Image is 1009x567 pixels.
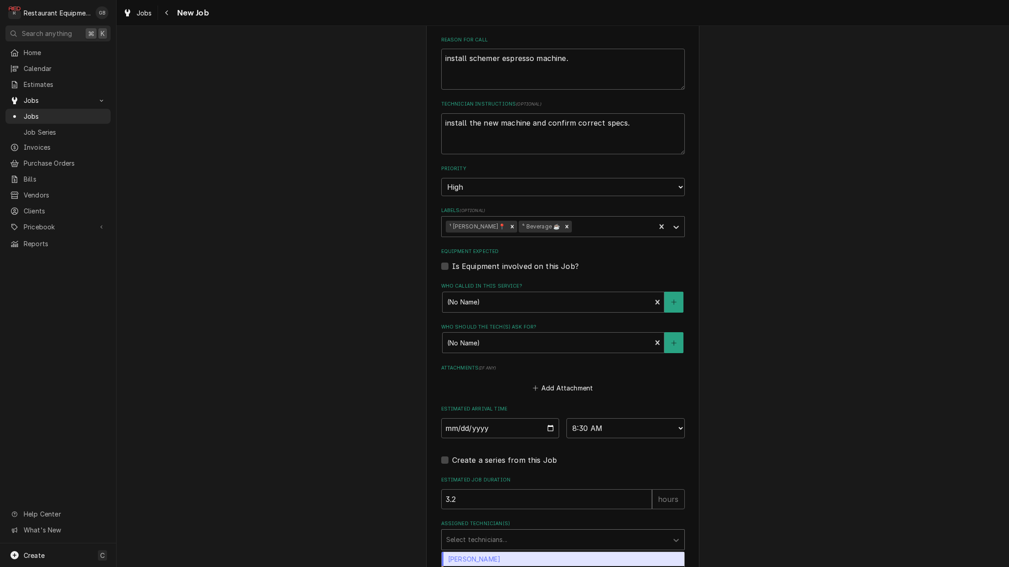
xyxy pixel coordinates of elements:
label: Estimated Arrival Time [441,405,685,413]
div: Restaurant Equipment Diagnostics [24,8,91,18]
a: Home [5,45,111,60]
div: Who called in this service? [441,283,685,312]
div: Assigned Technician(s) [441,520,685,550]
a: Job Series [5,125,111,140]
span: Jobs [137,8,152,18]
label: Attachments [441,364,685,372]
div: hours [652,489,685,509]
label: Reason For Call [441,36,685,44]
span: Invoices [24,142,106,152]
label: Assigned Technician(s) [441,520,685,527]
a: Estimates [5,77,111,92]
span: ⌘ [88,29,94,38]
div: Remove ⁴ Beverage ☕ [562,221,572,233]
span: C [100,551,105,560]
span: New Job [174,7,209,19]
svg: Create New Contact [671,340,677,346]
span: ( if any ) [479,365,496,370]
span: ( optional ) [516,101,541,106]
span: Calendar [24,64,106,73]
div: Remove ¹ Beckley📍 [507,221,517,233]
label: Estimated Job Duration [441,476,685,484]
button: Create New Contact [664,292,683,313]
div: Reason For Call [441,36,685,90]
div: ¹ [PERSON_NAME]📍 [446,221,507,233]
span: Jobs [24,111,106,121]
div: ⁴ Beverage ☕ [519,221,562,233]
span: Create [24,552,45,559]
a: Purchase Orders [5,156,111,171]
span: Purchase Orders [24,158,106,168]
span: Jobs [24,96,92,105]
div: Gary Beaver's Avatar [96,6,108,19]
label: Is Equipment involved on this Job? [452,261,579,272]
span: Reports [24,239,106,248]
label: Who should the tech(s) ask for? [441,324,685,331]
a: Clients [5,203,111,218]
span: ( optional ) [459,208,485,213]
span: Vendors [24,190,106,200]
span: Pricebook [24,222,92,232]
select: Time Select [566,418,685,438]
a: Go to What's New [5,522,111,537]
span: Help Center [24,509,105,519]
span: Search anything [22,29,72,38]
a: Go to Jobs [5,93,111,108]
span: K [101,29,105,38]
label: Who called in this service? [441,283,685,290]
span: What's New [24,525,105,535]
button: Create New Contact [664,332,683,353]
a: Bills [5,172,111,187]
a: Invoices [5,140,111,155]
div: Who should the tech(s) ask for? [441,324,685,353]
a: Go to Help Center [5,506,111,521]
textarea: install schemer espresso machine. [441,49,685,90]
div: Labels [441,207,685,237]
a: Calendar [5,61,111,76]
div: [PERSON_NAME] [442,552,684,566]
label: Labels [441,207,685,214]
svg: Create New Contact [671,299,677,305]
span: Home [24,48,106,57]
div: Restaurant Equipment Diagnostics's Avatar [8,6,21,19]
div: GB [96,6,108,19]
div: R [8,6,21,19]
div: Equipment Expected [441,248,685,271]
a: Go to Pricebook [5,219,111,234]
div: Estimated Arrival Time [441,405,685,438]
span: Bills [24,174,106,184]
a: Reports [5,236,111,251]
span: Clients [24,206,106,216]
div: Technician Instructions [441,101,685,154]
label: Priority [441,165,685,172]
label: Create a series from this Job [452,455,557,466]
button: Navigate back [160,5,174,20]
div: Estimated Job Duration [441,476,685,509]
button: Add Attachment [531,382,595,395]
span: Job Series [24,127,106,137]
button: Search anything⌘K [5,25,111,41]
a: Vendors [5,187,111,202]
div: Priority [441,165,685,196]
div: Attachments [441,364,685,395]
span: Estimates [24,80,106,89]
a: Jobs [119,5,156,20]
label: Technician Instructions [441,101,685,108]
a: Jobs [5,109,111,124]
label: Equipment Expected [441,248,685,255]
input: Date [441,418,560,438]
textarea: install the new machine and confirm correct specs. [441,113,685,154]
